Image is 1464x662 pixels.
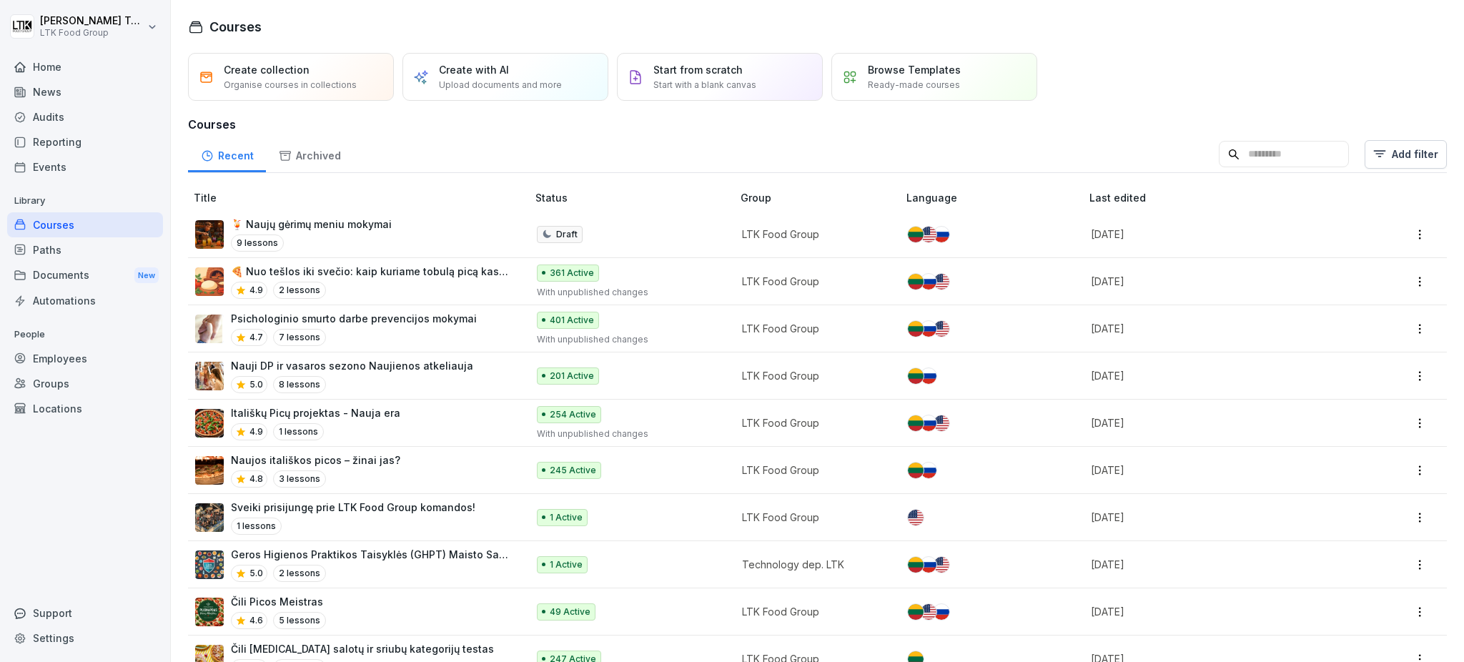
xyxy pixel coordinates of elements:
[1089,190,1355,205] p: Last edited
[231,311,477,326] p: Psichologinio smurto darbe prevencijos mokymai
[7,129,163,154] a: Reporting
[224,62,310,77] p: Create collection
[194,190,530,205] p: Title
[908,604,924,620] img: lt.svg
[7,54,163,79] a: Home
[934,321,949,337] img: us.svg
[908,510,924,525] img: us.svg
[908,321,924,337] img: lt.svg
[7,262,163,289] div: Documents
[249,331,263,344] p: 4.7
[742,227,884,242] p: LTK Food Group
[273,565,326,582] p: 2 lessons
[7,601,163,626] div: Support
[188,116,1447,133] h3: Courses
[249,567,263,580] p: 5.0
[7,212,163,237] a: Courses
[1091,227,1338,242] p: [DATE]
[7,346,163,371] a: Employees
[742,557,884,572] p: Technology dep. LTK
[7,262,163,289] a: DocumentsNew
[231,405,400,420] p: Itališkų Picų projektas - Nauja era
[249,473,263,485] p: 4.8
[535,190,736,205] p: Status
[550,558,583,571] p: 1 Active
[908,368,924,384] img: lt.svg
[537,428,718,440] p: With unpublished changes
[195,362,224,390] img: u49ee7h6de0efkuueawfgupt.png
[195,456,224,485] img: j6p8nacpxa9w6vbzyquke6uf.png
[921,227,936,242] img: us.svg
[134,267,159,284] div: New
[249,425,263,438] p: 4.9
[7,104,163,129] div: Audits
[231,500,475,515] p: Sveiki prisijungę prie LTK Food Group komandos!
[195,598,224,626] img: yo7qqi3zq6jvcu476py35rt8.png
[934,415,949,431] img: us.svg
[195,550,224,579] img: ov2xb539ngxbdw4gp3hr494j.png
[537,286,718,299] p: With unpublished changes
[273,282,326,299] p: 2 lessons
[1091,368,1338,383] p: [DATE]
[209,17,262,36] h1: Courses
[7,154,163,179] a: Events
[231,594,326,609] p: Čili Picos Meistras
[7,288,163,313] a: Automations
[537,333,718,346] p: With unpublished changes
[40,28,144,38] p: LTK Food Group
[7,396,163,421] a: Locations
[550,511,583,524] p: 1 Active
[188,136,266,172] a: Recent
[231,641,494,656] p: Čili [MEDICAL_DATA] salotų ir sriubų kategorijų testas
[1091,463,1338,478] p: [DATE]
[1091,604,1338,619] p: [DATE]
[273,329,326,346] p: 7 lessons
[550,408,596,421] p: 254 Active
[273,612,326,629] p: 5 lessons
[231,234,284,252] p: 9 lessons
[868,62,961,77] p: Browse Templates
[921,557,936,573] img: ru.svg
[1091,510,1338,525] p: [DATE]
[921,368,936,384] img: ru.svg
[556,228,578,241] p: Draft
[273,376,326,393] p: 8 lessons
[7,323,163,346] p: People
[550,606,590,618] p: 49 Active
[1365,140,1447,169] button: Add filter
[742,604,884,619] p: LTK Food Group
[550,314,594,327] p: 401 Active
[195,315,224,343] img: gkstgtivdreqost45acpow74.png
[231,453,400,468] p: Naujos itališkos picos – žinai jas?
[921,463,936,478] img: ru.svg
[439,79,562,92] p: Upload documents and more
[934,557,949,573] img: us.svg
[224,79,357,92] p: Organise courses in collections
[40,15,144,27] p: [PERSON_NAME] Tumašiene
[195,503,224,532] img: ji3ct7azioenbp0v93kl295p.png
[7,371,163,396] a: Groups
[742,274,884,289] p: LTK Food Group
[742,510,884,525] p: LTK Food Group
[231,264,513,279] p: 🍕 Nuo tešlos iki svečio: kaip kuriame tobulą picą kasdien
[908,463,924,478] img: lt.svg
[550,370,594,382] p: 201 Active
[231,358,473,373] p: Nauji DP ir vasaros sezono Naujienos atkeliauja
[7,237,163,262] a: Paths
[7,189,163,212] p: Library
[921,604,936,620] img: us.svg
[742,463,884,478] p: LTK Food Group
[908,274,924,290] img: lt.svg
[921,321,936,337] img: ru.svg
[908,557,924,573] img: lt.svg
[1091,557,1338,572] p: [DATE]
[266,136,353,172] div: Archived
[742,415,884,430] p: LTK Food Group
[249,284,263,297] p: 4.9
